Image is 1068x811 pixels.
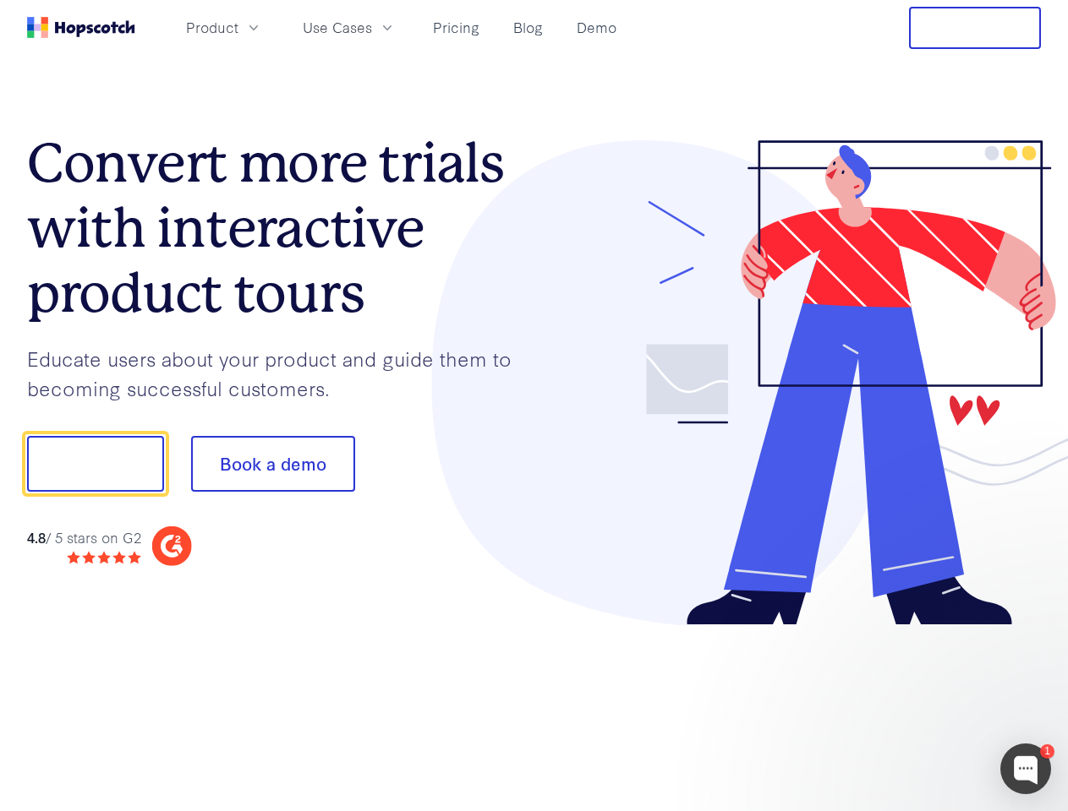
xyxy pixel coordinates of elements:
h1: Convert more trials with interactive product tours [27,131,534,325]
div: 1 [1040,744,1054,759]
button: Show me! [27,436,164,492]
div: / 5 stars on G2 [27,527,141,548]
span: Product [186,17,238,38]
p: Educate users about your product and guide them to becoming successful customers. [27,344,534,402]
a: Home [27,17,135,38]
button: Free Trial [909,7,1041,49]
a: Pricing [426,14,486,41]
button: Product [176,14,272,41]
strong: 4.8 [27,527,46,547]
span: Use Cases [303,17,372,38]
button: Use Cases [293,14,406,41]
button: Book a demo [191,436,355,492]
a: Demo [570,14,623,41]
a: Blog [507,14,550,41]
